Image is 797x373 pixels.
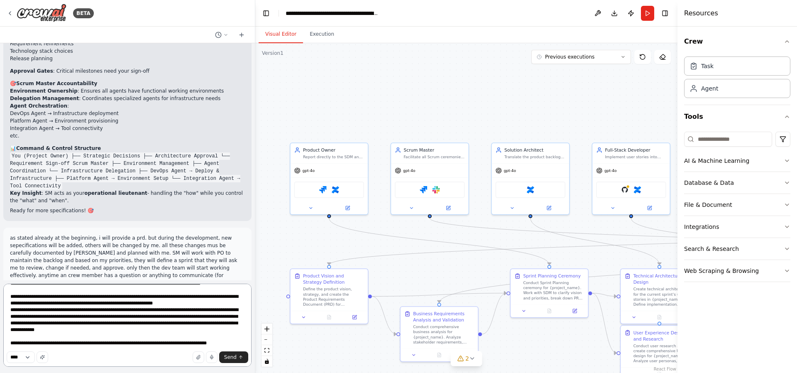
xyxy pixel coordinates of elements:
div: React Flow controls [262,324,272,367]
a: React Flow attribution [654,367,676,371]
div: Translate the product backlog into technical architecture and system design. Define tech stack, i... [504,155,565,160]
code: You (Project Owner) ├── Strategic Decisions ├── Architecture Approval └── Requirement Sign-off Sc... [10,152,240,190]
button: Open in side panel [632,204,667,212]
span: gpt-4o [302,168,315,173]
div: User Experience Design and Research [633,329,694,342]
button: No output available [536,307,562,315]
button: Tools [684,105,790,128]
button: Open in side panel [564,307,585,315]
span: Send [224,354,237,361]
p: : SM acts as your - handling the "how" while you control the "what" and "when". [10,189,245,204]
button: Execution [303,26,341,43]
h4: Resources [684,8,718,18]
div: File & Document [684,201,732,209]
button: Start a new chat [235,30,248,40]
button: Visual Editor [259,26,303,43]
strong: Agent Orchestration [10,103,67,109]
div: Business Requirements Analysis and ValidationConduct comprehensive business analysis for {project... [400,306,478,362]
div: BETA [73,8,94,18]
li: : [10,102,245,140]
button: Hide left sidebar [260,7,272,19]
div: Tools [684,128,790,289]
g: Edge from 94d63f44-25ea-4447-a89d-bfc24372a123 to 72faaead-90e2-415c-865d-f0beb2bedcd6 [592,290,616,299]
nav: breadcrumb [286,9,379,17]
div: Scrum Master [403,147,465,153]
li: : Ensures all agents have functional working environments [10,87,245,95]
li: Release planning [10,55,245,62]
div: Report directly to the SDM and translate their vision and PRD into actionable product backlog. Br... [303,155,364,160]
button: fit view [262,345,272,356]
strong: Environment Ownership [10,88,78,94]
h2: 🎯 [10,80,245,87]
button: zoom in [262,324,272,334]
div: Conduct user research and create comprehensive UX/UI design for {project_name}. Analyze user pers... [633,344,694,364]
button: Switch to previous chat [212,30,232,40]
g: Edge from 86fbf97b-c59d-4358-ae07-9a7e8624ba4d to 72faaead-90e2-415c-865d-f0beb2bedcd6 [527,218,663,265]
div: Conduct Sprint Planning ceremony for {project_name}. Work with SDM to clarify vision and prioriti... [523,280,584,301]
div: Product Owner [303,147,364,153]
div: Business Requirements Analysis and Validation [413,311,474,323]
span: gpt-4o [504,168,516,173]
button: No output available [316,314,342,321]
div: Task [701,62,714,70]
button: Improve this prompt [37,351,48,363]
div: Search & Research [684,245,739,253]
g: Edge from a30f43ab-f9be-452f-83dd-4527849ef9fc to 94d63f44-25ea-4447-a89d-bfc24372a123 [482,290,506,337]
li: Integration Agent → Tool connectivity [10,125,245,132]
div: Web Scraping & Browsing [684,267,759,275]
div: Define the product vision, strategy, and create the Product Requirements Document (PRD) for {proj... [303,287,364,307]
button: Previous executions [531,50,631,64]
li: Technology stack choices [10,47,245,55]
button: Open in side panel [430,204,466,212]
button: No output available [426,351,452,359]
div: Conduct comprehensive business analysis for {project_name}. Analyze stakeholder requirements, doc... [413,324,474,345]
div: Scrum MasterFacilitate all Scrum ceremonies (Sprint Planning, Daily Scrums, Sprint Review, Retros... [391,142,469,215]
button: Click to speak your automation idea [206,351,218,363]
button: AI & Machine Learning [684,150,790,172]
button: toggle interactivity [262,356,272,367]
div: Crew [684,53,790,105]
div: Full-Stack Developer [605,147,666,153]
button: 2 [450,351,482,366]
button: Hide right sidebar [659,7,671,19]
div: Integrations [684,223,719,231]
img: Jira [319,186,327,194]
button: Open in side panel [344,314,365,321]
button: Upload files [193,351,204,363]
img: Confluence [332,186,339,194]
h2: 📊 [10,145,245,152]
button: Integrations [684,216,790,238]
p: as stated already at the beginning, i will provide a prd. but during the development, new sepecif... [10,234,245,294]
div: Facilitate all Scrum ceremonies (Sprint Planning, Daily Scrums, Sprint Review, Retrospective) and... [403,155,465,160]
div: Full-Stack DeveloperImplement user stories into working software for {project_name}. Write clean,... [592,142,670,215]
li: Platform Agent → Environment provisioning [10,117,245,125]
img: Confluence [527,186,534,194]
g: Edge from 94d63f44-25ea-4447-a89d-bfc24372a123 to ff2dbf8a-402b-4e28-b2b5-f2f6b1ed2b29 [592,290,616,356]
li: : Coordinates specialized agents for infrastructure needs [10,95,245,102]
li: : Critical milestones need your sign-off [10,67,245,75]
span: gpt-4o [604,168,617,173]
img: Slack [432,186,440,194]
button: Open in side panel [330,204,365,212]
button: Send [219,351,248,363]
div: Technical Architecture and Design [633,273,694,285]
p: Ready for more specifications! 🎯 [10,207,245,214]
span: gpt-4o [403,168,416,173]
div: Product Vision and Strategy Definition [303,273,364,285]
button: zoom out [262,334,272,345]
div: Sprint Planning Ceremony [523,273,581,279]
button: File & Document [684,194,790,216]
button: Crew [684,30,790,53]
div: Technical Architecture and DesignCreate technical architecture for the current sprint's user stor... [620,268,699,324]
button: Web Scraping & Browsing [684,260,790,282]
img: Logo [17,4,66,22]
li: Requirement refinements [10,40,245,47]
img: Confluence [633,186,641,194]
button: No output available [646,314,672,321]
div: Product OwnerReport directly to the SDM and translate their vision and PRD into actionable produc... [290,142,368,215]
span: Previous executions [545,54,594,60]
div: Database & Data [684,179,734,187]
div: Solution Architect [504,147,565,153]
button: Search & Research [684,238,790,260]
img: GitHub [621,186,628,194]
